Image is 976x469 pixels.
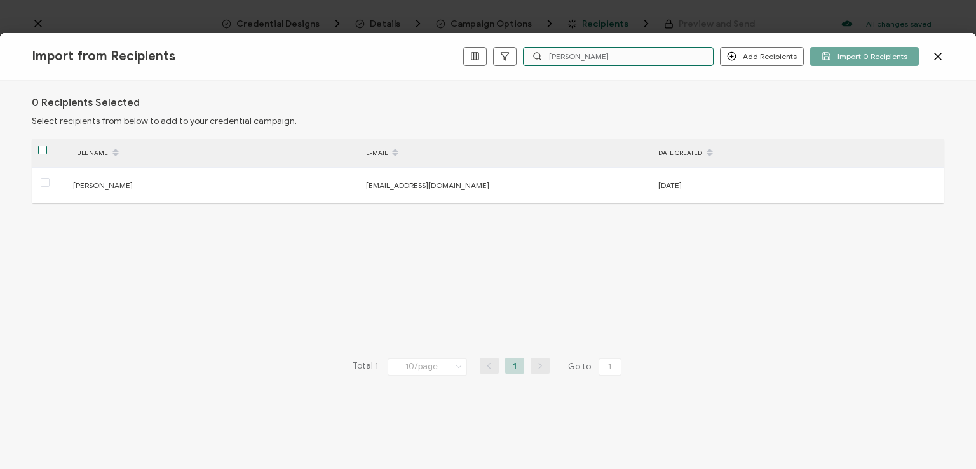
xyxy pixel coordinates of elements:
div: FULL NAME [67,142,360,164]
span: Total 1 [353,358,378,376]
input: Select [388,358,467,376]
span: Select recipients from below to add to your credential campaign. [32,116,297,126]
iframe: Chat Widget [912,408,976,469]
span: [DATE] [658,180,682,190]
span: [EMAIL_ADDRESS][DOMAIN_NAME] [366,180,489,190]
li: 1 [505,358,524,374]
div: E-MAIL [360,142,652,164]
span: [PERSON_NAME] [73,180,133,190]
span: Go to [568,358,624,376]
h1: 0 Recipients Selected [32,97,140,109]
div: DATE CREATED [652,142,944,164]
span: Import from Recipients [32,48,175,64]
button: Import 0 Recipients [810,47,919,66]
span: Import 0 Recipients [822,51,907,61]
button: Add Recipients [720,47,804,66]
input: Search [523,47,714,66]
